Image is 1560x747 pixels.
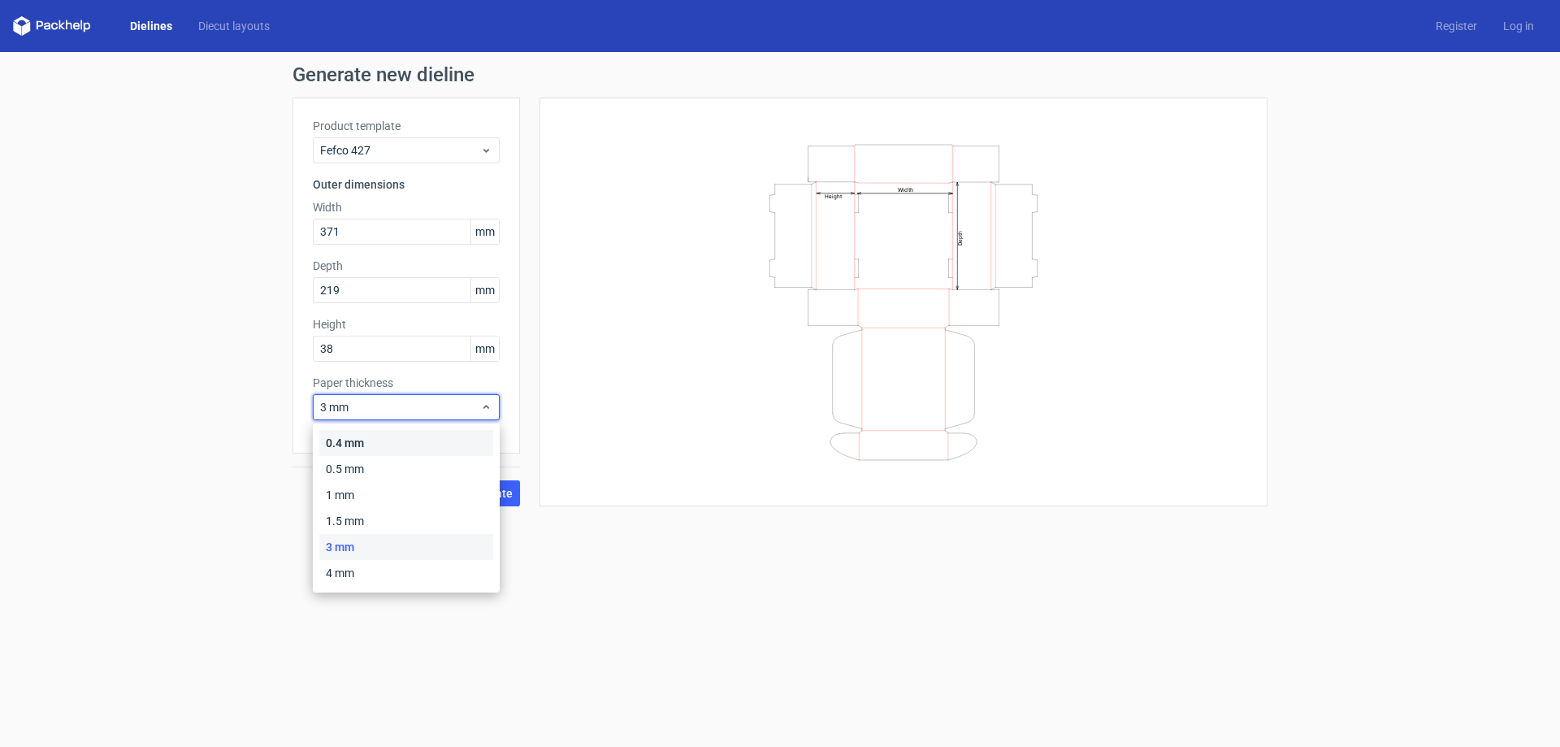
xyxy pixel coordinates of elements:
label: Depth [313,258,500,274]
div: 4 mm [319,560,493,586]
a: Register [1423,18,1490,34]
span: Fefco 427 [320,142,480,159]
h1: Generate new dieline [292,65,1267,85]
span: mm [470,278,499,302]
div: 3 mm [319,534,493,560]
span: mm [470,337,499,361]
label: Product template [313,118,500,134]
label: Paper thickness [313,375,500,391]
a: Dielines [117,18,185,34]
a: Diecut layouts [185,18,283,34]
text: Height [825,193,842,199]
div: 1 mm [319,482,493,508]
a: Log in [1490,18,1547,34]
div: 0.4 mm [319,430,493,456]
label: Height [313,316,500,332]
div: 0.5 mm [319,456,493,482]
span: 3 mm [320,399,480,415]
text: Depth [957,230,964,245]
label: Width [313,199,500,215]
span: mm [470,219,499,244]
h3: Outer dimensions [313,176,500,193]
div: 1.5 mm [319,508,493,534]
text: Width [898,185,913,193]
